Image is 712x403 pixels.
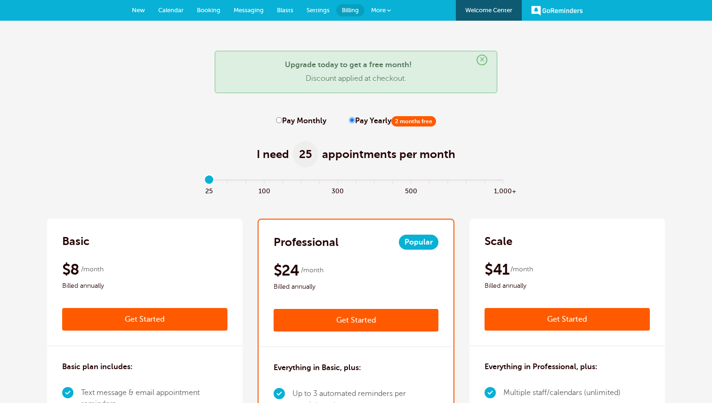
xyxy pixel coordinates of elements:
span: Blasts [277,7,293,14]
span: Billed annually [62,280,227,292]
span: appointments per month [322,147,455,162]
span: /month [510,264,533,275]
span: 100 [255,185,274,196]
span: Settings [307,7,330,14]
input: Pay Yearly2 months free [349,117,355,123]
h3: Everything in Professional, plus: [485,361,598,372]
label: Pay Yearly [349,117,436,126]
span: 25 [293,141,318,167]
label: Pay Monthly [276,117,326,126]
span: Billed annually [485,280,650,292]
span: Calendar [158,7,184,14]
h2: Scale [485,234,512,249]
span: I need [257,147,289,162]
span: More [371,7,386,14]
span: Billed annually [274,281,439,292]
span: Messaging [234,7,264,14]
span: 500 [402,185,421,196]
span: Billing [342,7,359,14]
span: $8 [62,260,80,279]
h2: Basic [62,234,89,249]
span: 300 [329,185,347,196]
a: Get Started [485,308,650,331]
h3: Basic plan includes: [62,361,133,372]
h3: Everything in Basic, plus: [274,362,361,373]
span: × [477,55,487,65]
li: Multiple staff/calendars (unlimited) [503,384,623,402]
span: 2 months free [391,116,436,126]
span: 1,000+ [494,185,512,196]
input: Pay Monthly [276,117,282,123]
span: Booking [197,7,220,14]
p: Discount applied at checkout. [225,74,487,83]
a: Get Started [274,309,439,332]
span: New [132,7,145,14]
h2: Professional [274,235,339,250]
span: /month [301,265,324,276]
a: Get Started [62,308,227,331]
span: $24 [274,261,299,280]
span: $41 [485,260,509,279]
span: Popular [399,235,438,250]
a: Billing [336,4,364,16]
strong: Upgrade today to get a free month! [285,61,412,69]
span: 25 [200,185,218,196]
span: /month [81,264,104,275]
